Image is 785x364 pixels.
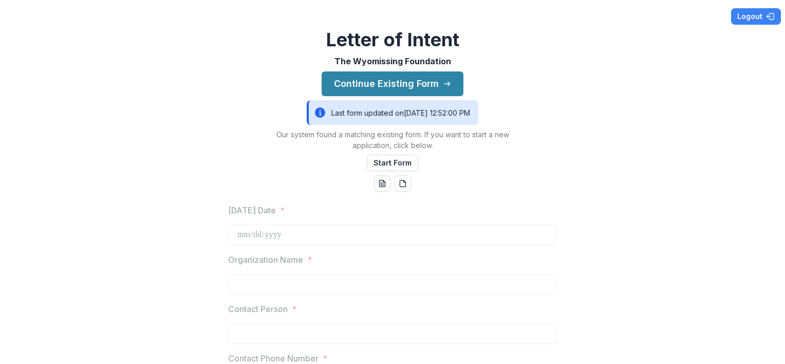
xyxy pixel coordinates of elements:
div: Last form updated on [DATE] 12:52:00 PM [307,100,478,125]
button: Logout [731,8,781,25]
p: Organization Name [228,253,303,266]
p: Our system found a matching existing form. If you want to start a new application, click below. [264,129,521,151]
button: pdf-download [395,175,411,192]
p: [DATE] Date [228,204,276,216]
button: Continue Existing Form [322,71,463,96]
p: Contact Person [228,303,288,315]
button: word-download [374,175,390,192]
h2: Letter of Intent [326,29,459,51]
button: Start Form [367,155,418,171]
p: The Wyomissing Foundation [334,55,451,67]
